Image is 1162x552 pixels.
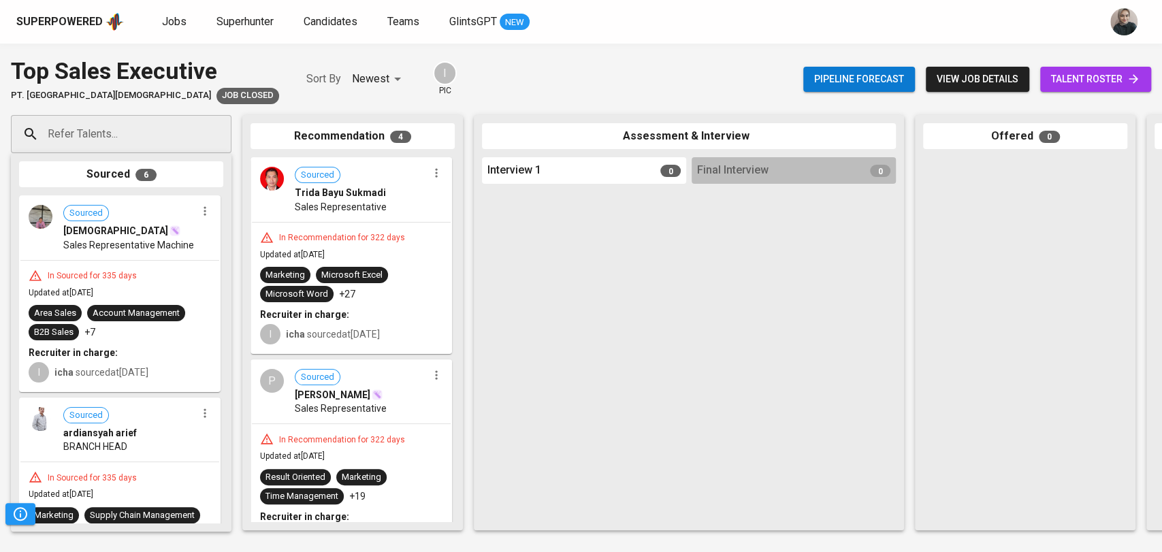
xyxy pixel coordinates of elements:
span: 0 [870,165,890,177]
img: rani.kulsum@glints.com [1110,8,1137,35]
p: Newest [352,71,389,87]
div: Microsoft Word [265,288,328,301]
div: pic [433,61,457,97]
span: Sales Representative Machine [63,238,194,252]
div: Marketing [34,509,74,522]
span: 6 [135,169,157,181]
span: 0 [1039,131,1060,143]
button: Open [224,133,227,135]
b: Recruiter in charge: [260,511,349,522]
span: Final Interview [697,163,769,178]
span: [PERSON_NAME] [295,388,370,402]
div: Time Management [265,490,338,503]
div: In Sourced for 335 days [42,270,142,282]
a: Superpoweredapp logo [16,12,124,32]
img: magic_wand.svg [170,225,180,236]
button: Pipeline forecast [803,67,915,92]
div: Marketing [265,269,305,282]
div: Recommendation [251,123,455,150]
span: GlintsGPT [449,15,497,28]
a: Candidates [304,14,360,31]
a: Teams [387,14,422,31]
img: 3da012aab7927a10fe87edd2b93abbce.jpeg [29,407,52,431]
b: Recruiter in charge: [29,347,118,358]
div: Microsoft Excel [321,269,383,282]
span: Sourced [295,371,340,384]
div: I [433,61,457,85]
p: Sort By [306,71,341,87]
div: Top Sales Executive [11,54,279,88]
div: Superpowered [16,14,103,30]
span: Updated at [DATE] [260,451,325,461]
b: Recruiter in charge: [260,309,349,320]
div: In Sourced for 335 days [42,472,142,484]
p: +19 [349,489,366,503]
a: talent roster [1040,67,1151,92]
span: Teams [387,15,419,28]
div: P [260,369,284,393]
div: Assessment & Interview [482,123,896,150]
div: Newest [352,67,406,92]
div: I [260,324,280,344]
div: Sourced [19,161,223,188]
span: Job Closed [216,89,279,102]
span: Pipeline forecast [814,71,904,88]
span: PT. [GEOGRAPHIC_DATA][DEMOGRAPHIC_DATA] [11,89,211,102]
a: Jobs [162,14,189,31]
div: agreement expired. [216,88,279,104]
span: Sourced [64,409,108,422]
span: Trida Bayu Sukmadi [295,186,386,199]
button: view job details [926,67,1029,92]
div: In Recommendation for 322 days [274,434,410,446]
span: ardiansyah arief [63,426,137,440]
a: Superhunter [216,14,276,31]
div: B2B Sales [34,326,74,339]
span: 4 [390,131,411,143]
div: Area Sales [34,307,76,320]
span: Jobs [162,15,187,28]
p: +7 [84,325,95,339]
span: Sourced [64,207,108,220]
span: BRANCH HEAD [63,440,127,453]
span: Updated at [DATE] [29,489,93,499]
span: Candidates [304,15,357,28]
div: In Recommendation for 322 days [274,232,410,244]
span: Interview 1 [487,163,541,178]
button: Pipeline Triggers [5,503,35,525]
div: Account Management [93,307,180,320]
span: talent roster [1051,71,1140,88]
span: sourced at [DATE] [54,367,148,378]
div: Supply Chain Management [90,509,195,522]
span: Updated at [DATE] [29,288,93,297]
div: Offered [923,123,1127,150]
div: Marketing [342,471,381,484]
span: 0 [660,165,681,177]
p: +27 [339,287,355,301]
span: view job details [937,71,1018,88]
a: GlintsGPT NEW [449,14,530,31]
img: 189c467c7cd68a487a8dd5339185774f.jpg [260,167,284,191]
img: magic_wand.svg [372,389,383,400]
img: 2a0e414b9a6e4dfabf0ca3e97e8f49db.jpg [29,205,52,229]
span: sourced at [DATE] [286,329,380,340]
img: app logo [106,12,124,32]
span: [DEMOGRAPHIC_DATA] [63,224,168,238]
div: Result Oriented [265,471,325,484]
span: NEW [500,16,530,29]
span: Sales Representative [295,402,387,415]
b: icha [54,367,74,378]
span: Superhunter [216,15,274,28]
div: I [29,362,49,383]
span: Sourced [295,169,340,182]
span: Updated at [DATE] [260,250,325,259]
span: Sales Representative [295,200,387,214]
b: icha [286,329,305,340]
